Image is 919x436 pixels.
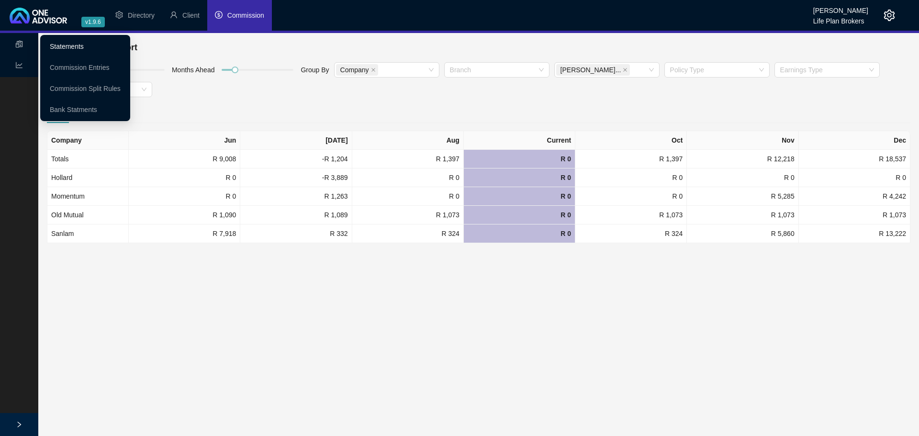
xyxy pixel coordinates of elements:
[129,168,240,187] td: R 0
[215,11,223,19] span: dollar
[240,168,352,187] td: -R 3,889
[129,206,240,224] td: R 1,090
[813,2,868,13] div: [PERSON_NAME]
[128,11,155,19] span: Directory
[687,224,798,243] td: R 5,860
[687,168,798,187] td: R 0
[16,421,22,428] span: right
[50,43,84,50] a: Statements
[687,150,798,168] td: R 12,218
[47,168,129,187] td: Hollard
[240,206,352,224] td: R 1,089
[298,65,331,79] div: Group By
[352,131,464,150] th: Aug
[240,150,352,168] td: -R 1,204
[47,224,129,243] td: Sanlam
[884,10,895,21] span: setting
[115,11,123,19] span: setting
[687,187,798,206] td: R 5,285
[47,187,129,206] td: Momentum
[182,11,200,19] span: Client
[575,150,687,168] td: R 1,397
[687,206,798,224] td: R 1,073
[10,8,67,23] img: 2df55531c6924b55f21c4cf5d4484680-logo-light.svg
[464,150,575,168] td: R 0
[799,206,910,224] td: R 1,073
[352,206,464,224] td: R 1,073
[464,224,575,243] td: R 0
[129,224,240,243] td: R 7,918
[15,57,23,76] span: line-chart
[799,150,910,168] td: R 18,537
[575,168,687,187] td: R 0
[464,168,575,187] td: R 0
[799,224,910,243] td: R 13,222
[464,187,575,206] td: R 0
[575,187,687,206] td: R 0
[556,64,630,76] span: Marc Bormann
[47,206,129,224] td: Old Mutual
[50,85,121,92] a: Commission Split Rules
[352,150,464,168] td: R 1,397
[464,131,575,150] th: Current
[47,150,129,168] td: Totals
[340,65,369,75] span: Company
[575,131,687,150] th: Oct
[129,131,240,150] th: Jun
[129,187,240,206] td: R 0
[560,65,621,75] span: [PERSON_NAME]...
[170,11,178,19] span: user
[799,168,910,187] td: R 0
[464,206,575,224] td: R 0
[623,67,628,72] span: close
[169,65,217,79] div: Months Ahead
[129,150,240,168] td: R 9,008
[371,67,376,72] span: close
[575,206,687,224] td: R 1,073
[50,106,97,113] a: Bank Statments
[799,187,910,206] td: R 4,242
[47,131,129,150] th: Company
[227,11,264,19] span: Commission
[240,224,352,243] td: R 332
[352,224,464,243] td: R 324
[240,187,352,206] td: R 1,263
[813,13,868,23] div: Life Plan Brokers
[240,131,352,150] th: [DATE]
[50,64,109,71] a: Commission Entries
[336,64,378,76] span: Company
[799,131,910,150] th: Dec
[687,131,798,150] th: Nov
[352,168,464,187] td: R 0
[15,36,23,55] span: reconciliation
[575,224,687,243] td: R 324
[81,17,105,27] span: v1.9.6
[352,187,464,206] td: R 0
